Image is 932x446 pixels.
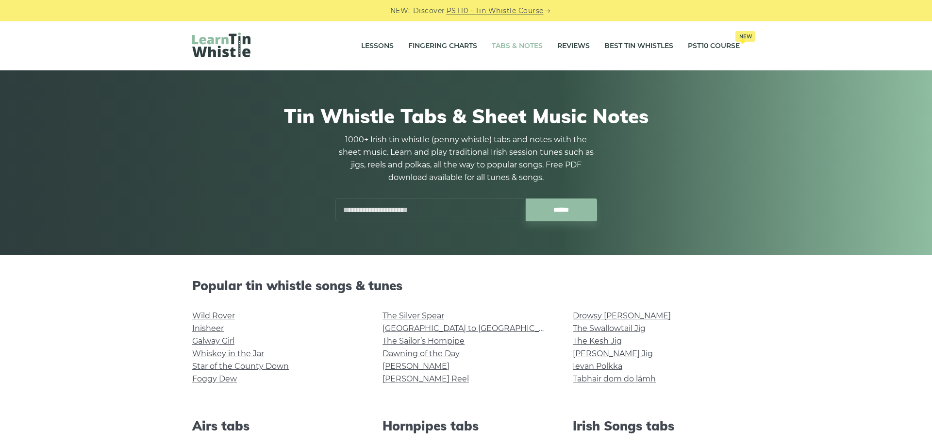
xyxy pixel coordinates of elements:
span: New [735,31,755,42]
h2: Airs tabs [192,418,359,433]
a: Reviews [557,34,590,58]
a: Wild Rover [192,311,235,320]
a: Foggy Dew [192,374,237,383]
a: Best Tin Whistles [604,34,673,58]
a: The Swallowtail Jig [573,324,646,333]
h2: Hornpipes tabs [383,418,549,433]
a: Tabs & Notes [492,34,543,58]
a: [PERSON_NAME] Reel [383,374,469,383]
a: Ievan Polkka [573,362,622,371]
a: [GEOGRAPHIC_DATA] to [GEOGRAPHIC_DATA] [383,324,562,333]
a: The Silver Spear [383,311,444,320]
a: [PERSON_NAME] Jig [573,349,653,358]
a: Lessons [361,34,394,58]
h1: Tin Whistle Tabs & Sheet Music Notes [192,104,740,128]
a: Fingering Charts [408,34,477,58]
a: Drowsy [PERSON_NAME] [573,311,671,320]
a: Dawning of the Day [383,349,460,358]
a: Galway Girl [192,336,234,346]
p: 1000+ Irish tin whistle (penny whistle) tabs and notes with the sheet music. Learn and play tradi... [335,133,597,184]
a: Star of the County Down [192,362,289,371]
a: The Kesh Jig [573,336,622,346]
a: Inisheer [192,324,224,333]
h2: Popular tin whistle songs & tunes [192,278,740,293]
a: The Sailor’s Hornpipe [383,336,465,346]
a: [PERSON_NAME] [383,362,449,371]
a: Whiskey in the Jar [192,349,264,358]
a: PST10 CourseNew [688,34,740,58]
a: Tabhair dom do lámh [573,374,656,383]
h2: Irish Songs tabs [573,418,740,433]
img: LearnTinWhistle.com [192,33,250,57]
